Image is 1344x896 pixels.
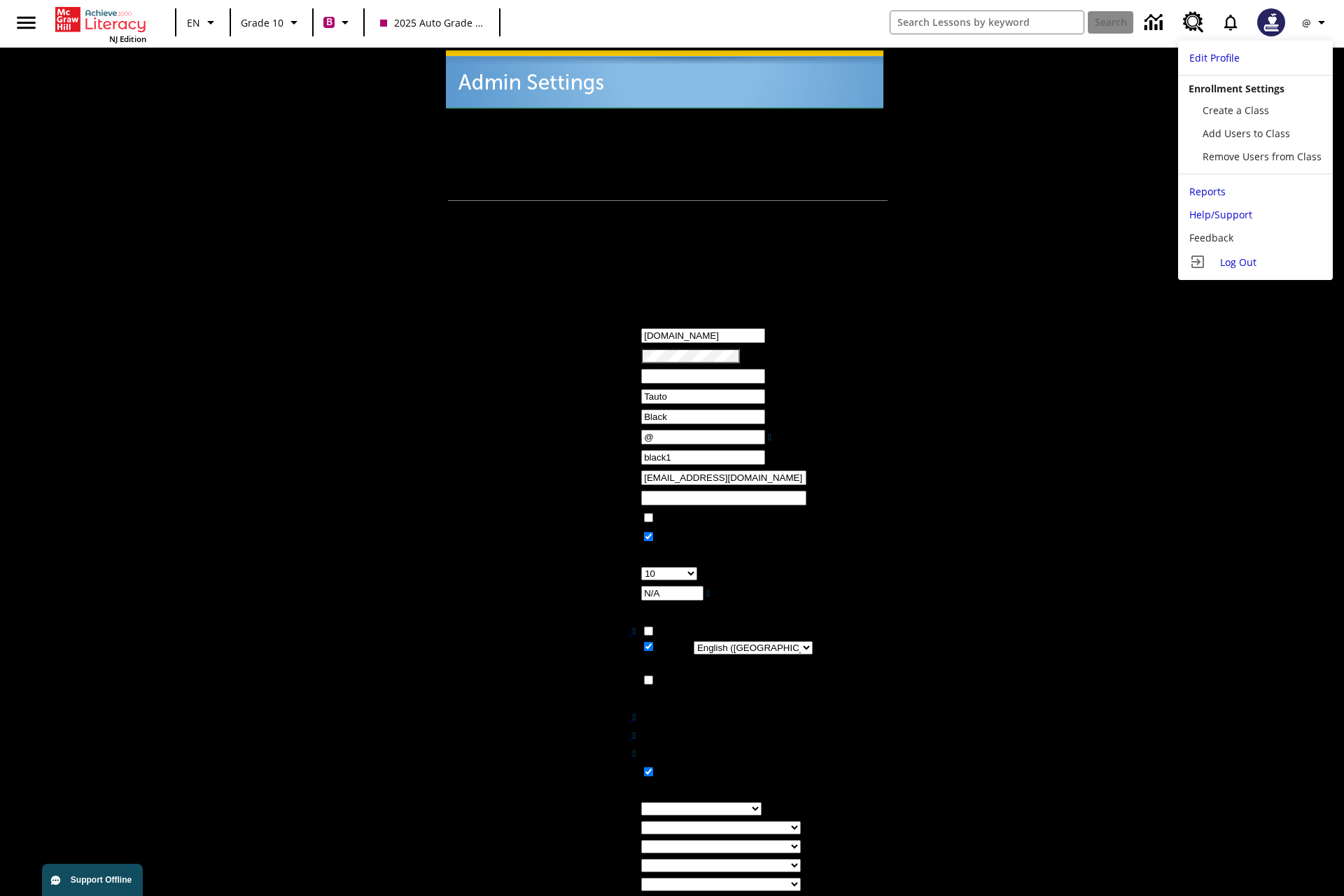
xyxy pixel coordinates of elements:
[1203,150,1322,163] span: Remove Users from Class
[1220,255,1256,269] span: Log Out
[1203,127,1290,140] span: Add Users to Class
[1189,231,1233,244] span: Feedback
[1203,104,1269,117] span: Create a Class
[1189,208,1252,221] span: Help/Support
[1189,185,1226,198] span: Reports
[1189,82,1284,95] span: Enrollment Settings
[1189,51,1240,64] span: Edit Profile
